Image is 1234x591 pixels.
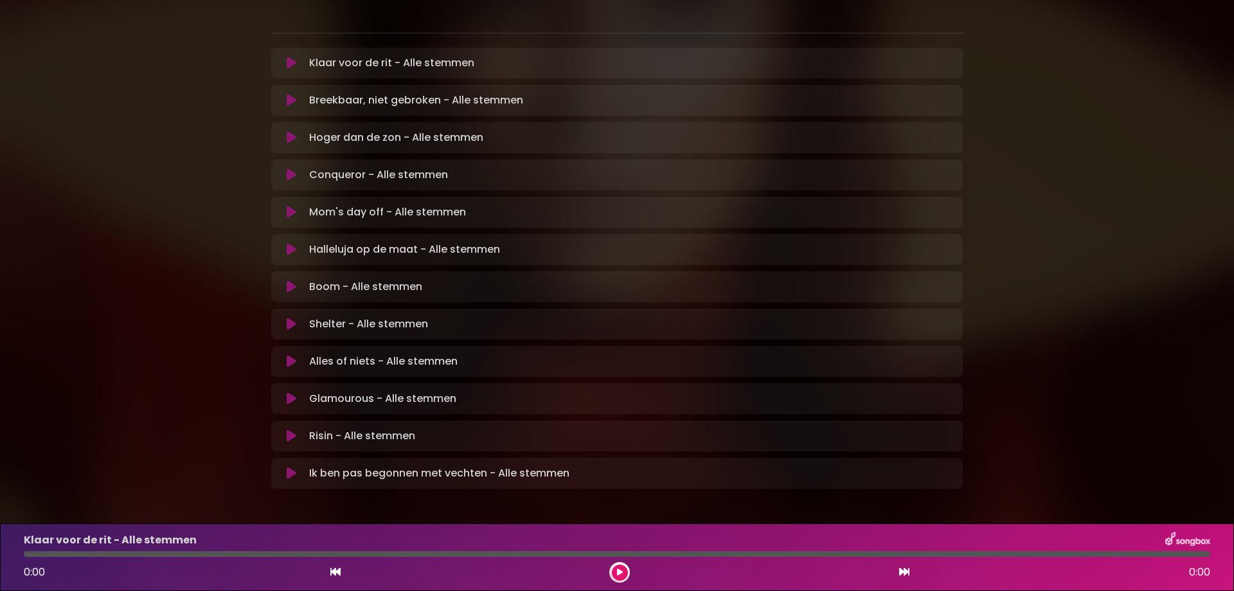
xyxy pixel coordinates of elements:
[309,167,448,182] font: Conqueror - Alle stemmen
[309,93,523,107] font: Breekbaar, niet gebroken - Alle stemmen
[309,55,474,70] font: Klaar voor de rit - Alle stemmen
[1165,532,1210,549] img: songbox-logo-white.png
[309,316,428,331] font: Shelter - Alle stemmen
[309,242,500,257] font: Halleluja op de maat - Alle stemmen
[309,466,569,480] font: Ik ben pas begonnen met vechten - Alle stemmen
[309,354,458,368] font: Alles of niets - Alle stemmen
[309,391,456,406] font: Glamourous - Alle stemmen
[309,205,466,219] font: Mom's day off - Alle stemmen
[24,532,197,547] font: Klaar voor de rit - Alle stemmen
[309,279,422,294] font: Boom - Alle stemmen
[309,428,415,443] font: Risin - Alle stemmen
[309,130,483,145] font: Hoger dan de zon - Alle stemmen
